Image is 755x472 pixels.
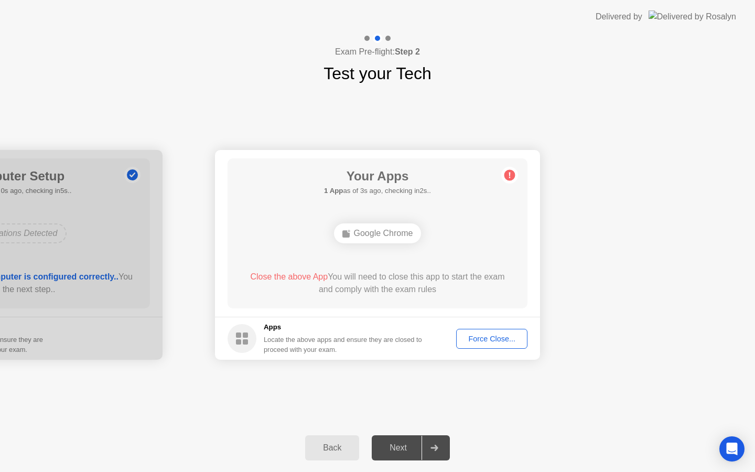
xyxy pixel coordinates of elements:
[264,322,423,332] h5: Apps
[649,10,736,23] img: Delivered by Rosalyn
[395,47,420,56] b: Step 2
[596,10,642,23] div: Delivered by
[324,167,431,186] h1: Your Apps
[308,443,356,453] div: Back
[250,272,328,281] span: Close the above App
[305,435,359,460] button: Back
[335,46,420,58] h4: Exam Pre-flight:
[324,186,431,196] h5: as of 3s ago, checking in2s..
[375,443,422,453] div: Next
[324,187,343,195] b: 1 App
[323,61,432,86] h1: Test your Tech
[334,223,422,243] div: Google Chrome
[264,335,423,355] div: Locate the above apps and ensure they are closed to proceed with your exam.
[372,435,450,460] button: Next
[719,436,745,462] div: Open Intercom Messenger
[456,329,527,349] button: Force Close...
[460,335,524,343] div: Force Close...
[243,271,513,296] div: You will need to close this app to start the exam and comply with the exam rules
